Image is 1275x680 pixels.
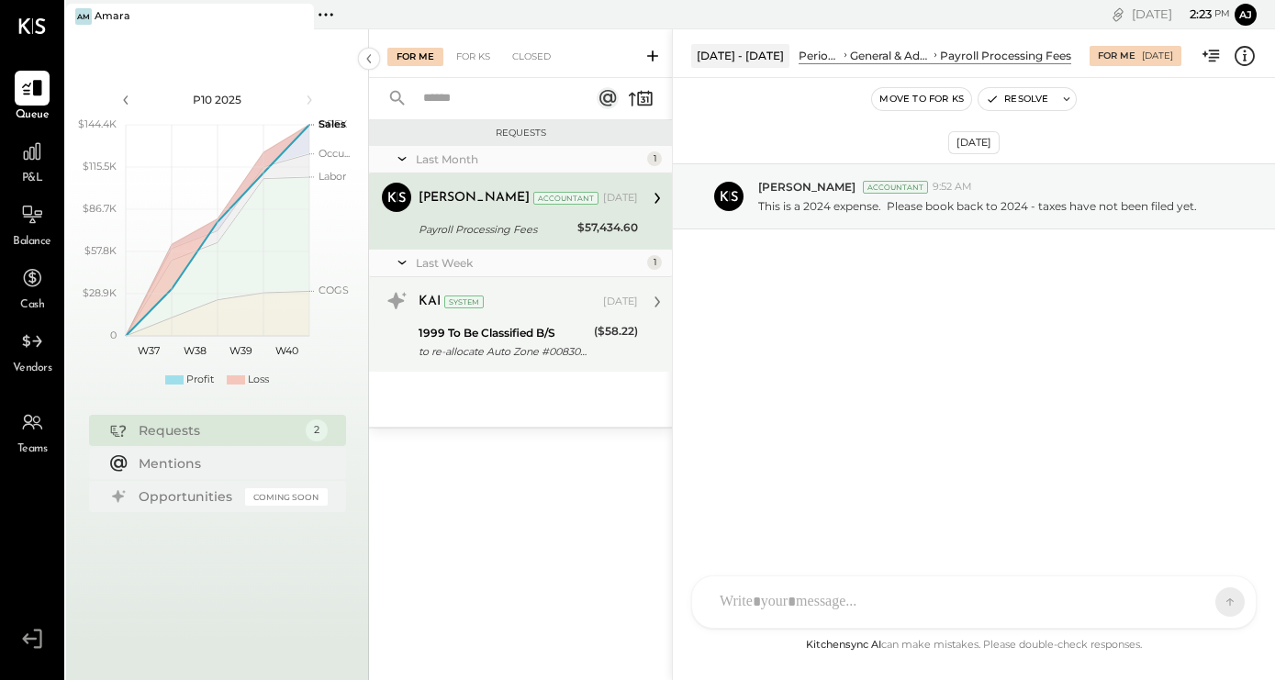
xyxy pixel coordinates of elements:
[387,48,443,66] div: For Me
[533,192,598,205] div: Accountant
[248,373,269,387] div: Loss
[1,405,63,458] a: Teams
[603,295,638,309] div: [DATE]
[979,88,1056,110] button: Resolve
[84,244,117,257] text: $57.8K
[139,487,236,506] div: Opportunities
[17,441,48,458] span: Teams
[419,324,588,342] div: 1999 To Be Classified B/S
[13,361,52,377] span: Vendors
[83,160,117,173] text: $115.5K
[140,92,296,107] div: P10 2025
[78,117,117,130] text: $144.4K
[319,147,350,160] text: Occu...
[83,202,117,215] text: $86.7K
[691,44,789,67] div: [DATE] - [DATE]
[16,107,50,124] span: Queue
[183,344,206,357] text: W38
[1,324,63,377] a: Vendors
[419,342,588,361] div: to re-allocate Auto Zone #008301 receipt payment to TBC account for client's input on how this pu...
[850,48,931,63] div: General & Administrative Expenses
[1098,50,1135,62] div: For Me
[863,181,928,194] div: Accountant
[1214,7,1230,20] span: pm
[139,454,319,473] div: Mentions
[416,255,643,271] div: Last Week
[603,191,638,206] div: [DATE]
[419,220,572,239] div: Payroll Processing Fees
[948,131,1000,154] div: [DATE]
[13,234,51,251] span: Balance
[20,297,44,314] span: Cash
[378,127,663,139] div: Requests
[444,295,484,308] div: System
[1132,6,1230,23] div: [DATE]
[1,261,63,314] a: Cash
[799,48,841,63] div: Period P&L
[416,151,643,167] div: Last Month
[1,71,63,124] a: Queue
[577,218,638,237] div: $57,434.60
[872,88,971,110] button: Move to for ks
[22,171,43,187] span: P&L
[419,293,441,311] div: KAI
[647,255,662,270] div: 1
[647,151,662,166] div: 1
[319,117,346,130] text: Sales
[503,48,560,66] div: Closed
[594,322,638,340] div: ($58.22)
[306,419,328,441] div: 2
[1109,5,1127,24] div: copy link
[1175,6,1212,23] span: 2 : 23
[110,329,117,341] text: 0
[229,344,252,357] text: W39
[758,198,1197,214] p: This is a 2024 expense. Please book back to 2024 - taxes have not been filed yet.
[319,284,349,296] text: COGS
[1,197,63,251] a: Balance
[1,134,63,187] a: P&L
[1235,4,1257,26] button: aj
[139,421,296,440] div: Requests
[83,286,117,299] text: $28.9K
[245,488,328,506] div: Coming Soon
[758,179,856,195] span: [PERSON_NAME]
[1142,50,1173,62] div: [DATE]
[95,9,130,24] div: Amara
[419,189,530,207] div: [PERSON_NAME]
[274,344,297,357] text: W40
[186,373,214,387] div: Profit
[138,344,160,357] text: W37
[940,48,1071,63] div: Payroll Processing Fees
[319,170,346,183] text: Labor
[933,180,972,195] span: 9:52 AM
[447,48,499,66] div: For KS
[75,8,92,25] div: Am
